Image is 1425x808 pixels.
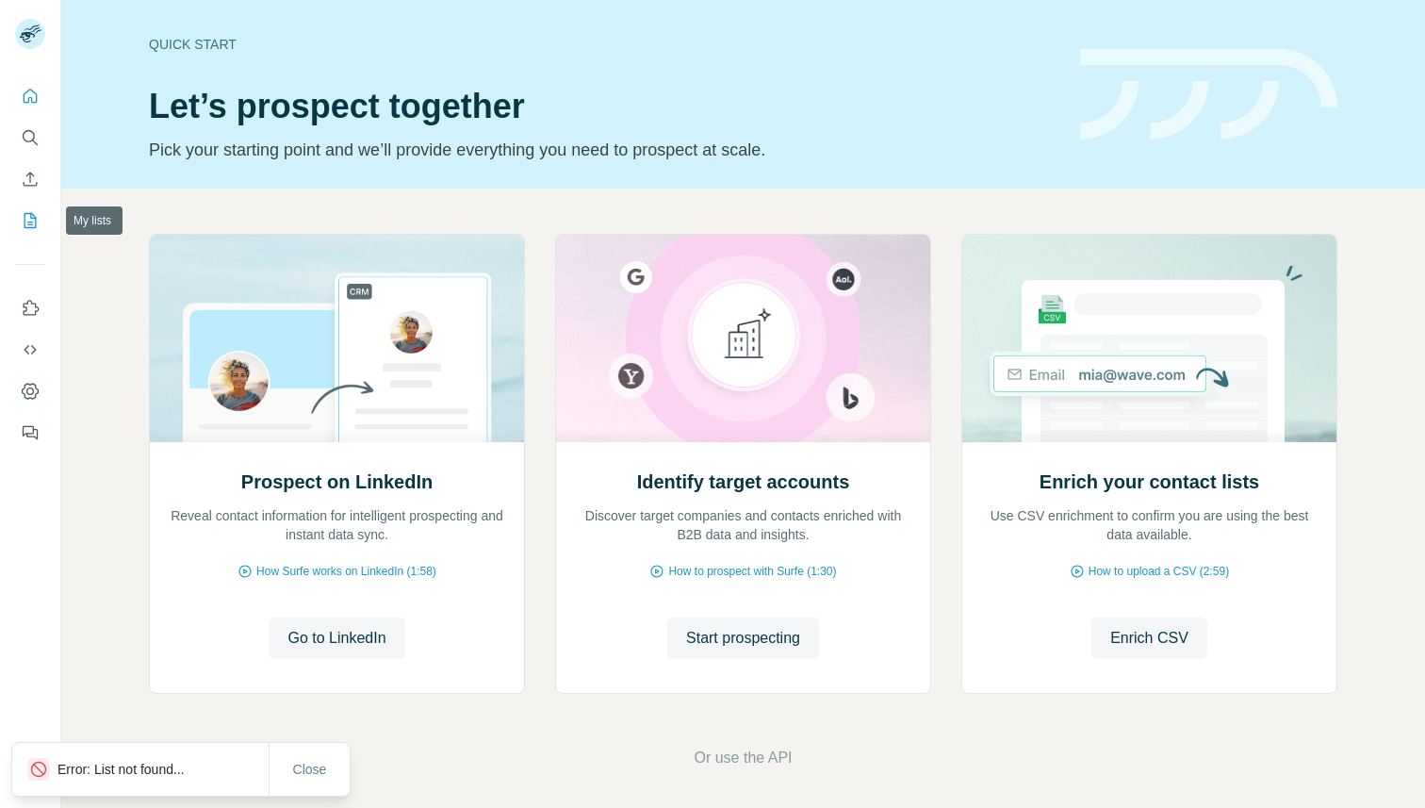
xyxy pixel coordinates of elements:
[256,563,436,580] span: How Surfe works on LinkedIn (1:58)
[1089,563,1229,580] span: How to upload a CSV (2:59)
[694,747,792,769] button: Or use the API
[57,760,200,779] p: Error: List not found...
[668,563,836,580] span: How to prospect with Surfe (1:30)
[169,506,505,544] p: Reveal contact information for intelligent prospecting and instant data sync.
[149,88,1057,125] h1: Let’s prospect together
[1110,627,1188,650] span: Enrich CSV
[15,121,45,155] button: Search
[15,79,45,113] button: Quick start
[15,291,45,325] button: Use Surfe on LinkedIn
[149,35,1057,54] div: Quick start
[981,506,1318,544] p: Use CSV enrichment to confirm you are using the best data available.
[1091,618,1207,659] button: Enrich CSV
[555,235,931,442] img: Identify target accounts
[15,204,45,238] button: My lists
[1040,469,1259,495] h2: Enrich your contact lists
[15,374,45,408] button: Dashboard
[686,627,800,650] span: Start prospecting
[15,333,45,367] button: Use Surfe API
[280,752,340,786] button: Close
[149,137,1057,163] p: Pick your starting point and we’ll provide everything you need to prospect at scale.
[961,235,1337,442] img: Enrich your contact lists
[667,618,819,659] button: Start prospecting
[15,416,45,450] button: Feedback
[149,235,525,442] img: Prospect on LinkedIn
[15,162,45,196] button: Enrich CSV
[287,627,385,650] span: Go to LinkedIn
[241,469,433,495] h2: Prospect on LinkedIn
[637,469,850,495] h2: Identify target accounts
[575,506,911,544] p: Discover target companies and contacts enriched with B2B data and insights.
[293,760,327,779] span: Close
[269,618,404,659] button: Go to LinkedIn
[1080,49,1337,140] img: banner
